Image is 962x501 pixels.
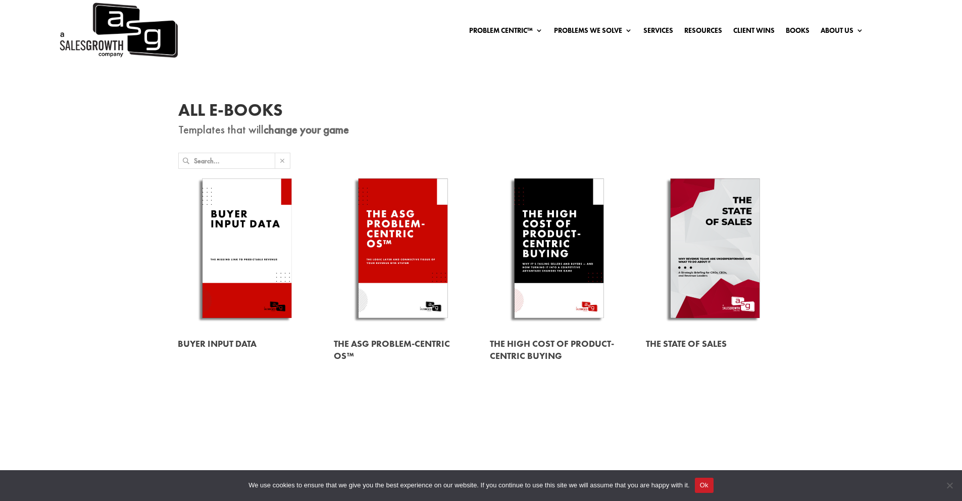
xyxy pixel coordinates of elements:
span: No [944,480,954,490]
span: We use cookies to ensure that we give you the best experience on our website. If you continue to ... [248,480,689,490]
strong: change your game [264,122,349,137]
p: Templates that will [178,124,784,136]
h1: All E-Books [178,102,784,124]
input: Search... [194,153,275,168]
a: Problems We Solve [554,27,632,38]
a: About Us [821,27,864,38]
button: Ok [695,478,714,493]
a: Resources [684,27,722,38]
a: Books [786,27,809,38]
a: Problem Centric™ [469,27,543,38]
a: Services [643,27,673,38]
a: Client Wins [733,27,775,38]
